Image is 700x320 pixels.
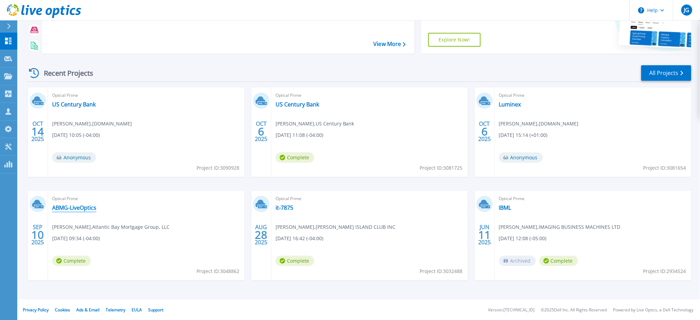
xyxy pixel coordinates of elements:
span: 6 [481,129,488,134]
span: Project ID: 3081654 [643,164,686,172]
span: [PERSON_NAME] , [DOMAIN_NAME] [52,120,132,128]
span: Optical Prime [499,195,687,203]
span: Complete [276,152,314,163]
span: [PERSON_NAME] , Atlantic Bay Mortgage Group, LLC [52,223,170,231]
span: Optical Prime [499,92,687,99]
span: Project ID: 2934524 [643,267,686,275]
div: AUG 2025 [255,222,268,247]
div: OCT 2025 [31,119,44,144]
a: All Projects [641,65,691,81]
li: Version: [TECHNICAL_ID] [488,308,535,312]
span: Project ID: 3032488 [420,267,463,275]
a: Cookies [55,307,70,313]
span: JG [684,7,689,13]
a: Telemetry [106,307,125,313]
span: Anonymous [52,152,96,163]
a: ABMG-LiveOptics [52,204,96,211]
span: 28 [255,232,267,238]
a: Ads & Email [76,307,99,313]
span: Project ID: 3048862 [196,267,239,275]
li: © 2025 Dell Inc. All Rights Reserved [541,308,607,312]
span: Optical Prime [52,195,240,203]
a: Luminex [499,101,521,108]
a: EULA [132,307,142,313]
a: US Century Bank [276,101,319,108]
span: Complete [539,256,578,266]
span: Complete [276,256,314,266]
span: [PERSON_NAME] , US Century Bank [276,120,354,128]
span: Optical Prime [276,92,464,99]
span: 6 [258,129,264,134]
span: [DATE] 10:05 (-04:00) [52,131,100,139]
span: Anonymous [499,152,543,163]
a: US Century Bank [52,101,96,108]
a: it-7875 [276,204,293,211]
a: Explore Now! [428,33,481,47]
div: Recent Projects [27,65,103,82]
span: 14 [31,129,44,134]
span: Complete [52,256,91,266]
span: [DATE] 15:14 (+01:00) [499,131,548,139]
div: JUN 2025 [478,222,491,247]
a: View More [374,41,406,47]
span: Archived [499,256,536,266]
a: IBML [499,204,511,211]
div: SEP 2025 [31,222,44,247]
span: Project ID: 3090928 [196,164,239,172]
span: [PERSON_NAME] , [PERSON_NAME] ISLAND CLUB INC [276,223,396,231]
span: [DATE] 16:42 (-04:00) [276,235,323,242]
span: Project ID: 3081725 [420,164,463,172]
span: [DATE] 12:08 (-05:00) [499,235,547,242]
div: OCT 2025 [478,119,491,144]
span: 10 [31,232,44,238]
span: [PERSON_NAME] , [DOMAIN_NAME] [499,120,579,128]
span: [PERSON_NAME] , IMAGING BUSINESS MACHINES LTD [499,223,621,231]
span: Optical Prime [52,92,240,99]
li: Powered by Live Optics, a Dell Technology [613,308,694,312]
a: Support [148,307,163,313]
a: Privacy Policy [23,307,49,313]
span: Optical Prime [276,195,464,203]
span: [DATE] 09:34 (-04:00) [52,235,100,242]
span: [DATE] 11:08 (-04:00) [276,131,323,139]
span: 11 [478,232,491,238]
div: OCT 2025 [255,119,268,144]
